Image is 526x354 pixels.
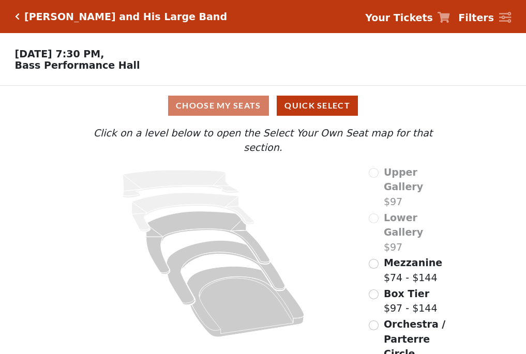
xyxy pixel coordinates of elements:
label: $97 - $144 [384,286,438,316]
path: Upper Gallery - Seats Available: 0 [123,170,239,198]
p: Click on a level below to open the Select Your Own Seat map for that section. [73,126,453,155]
path: Lower Gallery - Seats Available: 0 [132,193,254,232]
span: Upper Gallery [384,166,423,193]
button: Quick Select [277,96,358,116]
a: Filters [458,10,511,25]
strong: Your Tickets [365,12,433,23]
label: $97 [384,210,453,255]
strong: Filters [458,12,494,23]
path: Orchestra / Parterre Circle - Seats Available: 148 [187,266,305,337]
span: Lower Gallery [384,212,423,238]
label: $97 [384,165,453,209]
h5: [PERSON_NAME] and His Large Band [24,11,227,23]
label: $74 - $144 [384,255,442,285]
span: Mezzanine [384,257,442,268]
a: Click here to go back to filters [15,13,20,20]
a: Your Tickets [365,10,450,25]
span: Box Tier [384,288,429,299]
